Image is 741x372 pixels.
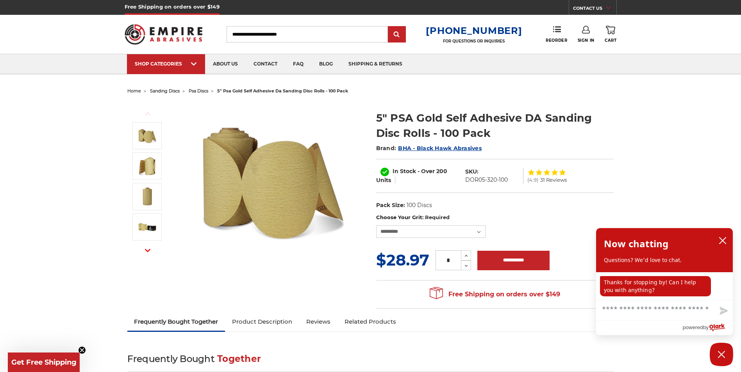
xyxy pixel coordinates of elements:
[436,168,447,175] span: 200
[194,102,350,258] img: 5" Sticky Backed Sanding Discs on a roll
[407,201,432,209] dd: 100 Discs
[8,353,80,372] div: Get Free ShippingClose teaser
[389,27,405,43] input: Submit
[703,322,709,332] span: by
[127,88,141,94] a: home
[341,54,410,74] a: shipping & returns
[546,38,567,43] span: Reorder
[596,228,733,335] div: olark chatbox
[285,54,311,74] a: faq
[418,168,435,175] span: - Over
[217,88,348,94] span: 5" psa gold self adhesive da sanding disc rolls - 100 pack
[604,256,725,264] p: Questions? We'd love to chat.
[465,168,479,176] dt: SKU:
[217,353,261,364] span: Together
[376,110,614,141] h1: 5" PSA Gold Self Adhesive DA Sanding Disc Rolls - 100 Pack
[137,217,157,237] img: Black hawk abrasives gold psa discs on a roll
[337,313,403,330] a: Related Products
[376,177,391,184] span: Units
[78,346,86,354] button: Close teaser
[127,353,214,364] span: Frequently Bought
[135,61,197,67] div: SHOP CATEGORIES
[125,19,203,50] img: Empire Abrasives
[578,38,595,43] span: Sign In
[398,145,482,152] a: BHA - Black Hawk Abrasives
[682,322,703,332] span: powered
[465,176,508,184] dd: DOR05-320-100
[600,276,711,296] p: Thanks for stopping by! Can I help you with anything?
[189,88,208,94] a: psa discs
[426,25,522,36] a: [PHONE_NUMBER]
[710,343,733,366] button: Close Chatbox
[11,358,77,367] span: Get Free Shipping
[376,145,396,152] span: Brand:
[604,236,668,252] h2: Now chatting
[546,26,567,43] a: Reorder
[299,313,337,330] a: Reviews
[138,105,157,122] button: Previous
[246,54,285,74] a: contact
[137,126,157,145] img: 5" Sticky Backed Sanding Discs on a roll
[376,214,614,221] label: Choose Your Grit:
[393,168,416,175] span: In Stock
[713,302,733,320] button: Send message
[605,26,616,43] a: Cart
[205,54,246,74] a: about us
[127,313,225,330] a: Frequently Bought Together
[376,250,429,269] span: $28.97
[137,187,157,206] img: 5 inch gold discs on a roll
[225,313,299,330] a: Product Description
[137,156,157,176] img: 5" PSA Gold Sanding Discs on a Roll
[425,214,450,220] small: Required
[716,235,729,246] button: close chatbox
[682,321,733,335] a: Powered by Olark
[376,201,405,209] dt: Pack Size:
[311,54,341,74] a: blog
[605,38,616,43] span: Cart
[527,177,538,182] span: (4.9)
[138,242,157,259] button: Next
[573,4,616,15] a: CONTACT US
[150,88,180,94] a: sanding discs
[426,39,522,44] p: FOR QUESTIONS OR INQUIRIES
[430,287,560,302] span: Free Shipping on orders over $149
[596,272,733,299] div: chat
[540,177,567,182] span: 31 Reviews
